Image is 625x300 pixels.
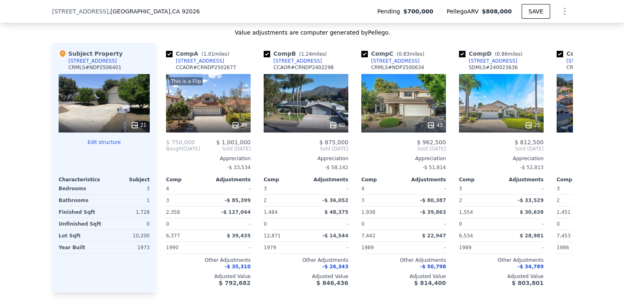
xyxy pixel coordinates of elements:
[176,58,224,64] div: [STREET_ADDRESS]
[557,176,599,183] div: Comp
[420,209,446,215] span: -$ 39,863
[503,183,544,194] div: -
[459,186,462,191] span: 3
[557,58,615,64] a: [STREET_ADDRESS]
[306,176,348,183] div: Adjustments
[427,121,443,129] div: 43
[524,121,540,129] div: 25
[264,176,306,183] div: Comp
[503,218,544,230] div: -
[557,3,573,20] button: Show Options
[264,58,322,64] a: [STREET_ADDRESS]
[512,280,544,286] span: $ 803,801
[482,8,512,15] span: $808,000
[264,50,330,58] div: Comp B
[308,218,348,230] div: -
[322,233,348,239] span: -$ 14,544
[469,58,517,64] div: [STREET_ADDRESS]
[198,51,232,57] span: ( miles)
[308,242,348,253] div: -
[403,7,433,15] span: $700,000
[518,264,544,270] span: -$ 34,789
[393,51,428,57] span: ( miles)
[208,176,251,183] div: Adjustments
[308,183,348,194] div: -
[325,165,348,170] span: -$ 58,142
[377,7,403,15] span: Pending
[405,218,446,230] div: -
[166,221,169,227] span: 0
[166,155,251,162] div: Appreciation
[106,207,150,218] div: 1,728
[166,195,207,206] div: 3
[221,209,251,215] span: -$ 127,044
[227,165,251,170] span: -$ 33,534
[557,50,623,58] div: Comp E
[557,233,570,239] span: 7,453
[361,176,404,183] div: Comp
[59,183,103,194] div: Bedrooms
[264,209,278,215] span: 1,484
[515,139,544,146] span: $ 812,500
[361,58,420,64] a: [STREET_ADDRESS]
[59,50,122,58] div: Subject Property
[420,264,446,270] span: -$ 50,798
[361,242,402,253] div: 1989
[497,51,508,57] span: 0.86
[371,64,424,71] div: CRMLS # NDP2500634
[166,139,195,146] span: $ 750,000
[459,195,500,206] div: 2
[557,195,597,206] div: 2
[518,198,544,203] span: -$ 33,529
[522,4,550,19] button: SAVE
[371,58,420,64] div: [STREET_ADDRESS]
[170,8,200,15] span: , CA 92026
[210,242,251,253] div: -
[361,50,428,58] div: Comp C
[459,58,517,64] a: [STREET_ADDRESS]
[68,64,121,71] div: CRMLS # NDP2506401
[459,233,473,239] span: 6,534
[405,183,446,194] div: -
[273,64,334,71] div: CCAOR # CRNDP2402298
[264,195,304,206] div: 2
[59,230,103,241] div: Lot Sqft
[317,280,348,286] span: $ 846,436
[459,176,501,183] div: Comp
[232,121,247,129] div: 45
[324,209,348,215] span: $ 48,375
[404,176,446,183] div: Adjustments
[52,7,109,15] span: [STREET_ADDRESS]
[557,186,560,191] span: 3
[361,186,365,191] span: 4
[225,264,251,270] span: -$ 35,310
[59,176,104,183] div: Characteristics
[166,146,184,152] span: Bought
[296,51,330,57] span: ( miles)
[227,233,251,239] span: $ 39,435
[216,139,251,146] span: $ 1,001,000
[166,146,200,152] div: [DATE]
[264,257,348,263] div: Other Adjustments
[59,218,103,230] div: Unfinished Sqft
[166,176,208,183] div: Comp
[459,50,526,58] div: Comp D
[447,7,482,15] span: Pellego ARV
[264,155,348,162] div: Appreciation
[557,242,597,253] div: 1986
[361,221,365,227] span: 0
[200,146,251,152] span: Sold [DATE]
[361,146,446,152] span: Sold [DATE]
[361,273,446,280] div: Adjusted Value
[104,176,150,183] div: Subject
[557,209,570,215] span: 1,451
[459,155,544,162] div: Appreciation
[264,273,348,280] div: Adjusted Value
[264,186,267,191] span: 3
[301,51,312,57] span: 1.24
[106,230,150,241] div: 10,200
[68,58,117,64] div: [STREET_ADDRESS]
[492,51,526,57] span: ( miles)
[422,233,446,239] span: $ 22,947
[106,195,150,206] div: 1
